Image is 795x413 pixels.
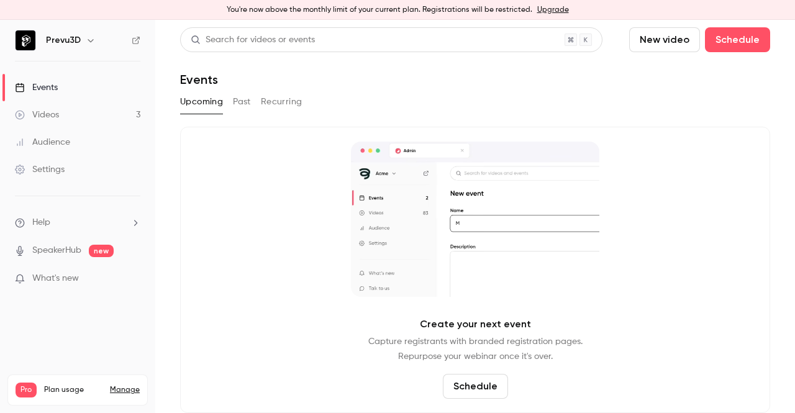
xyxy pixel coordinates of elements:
div: Events [15,81,58,94]
button: Recurring [261,92,302,112]
span: What's new [32,272,79,285]
h1: Events [180,72,218,87]
a: Upgrade [537,5,569,15]
button: Schedule [443,374,508,399]
button: New video [629,27,700,52]
button: Past [233,92,251,112]
span: Plan usage [44,385,102,395]
div: Settings [15,163,65,176]
img: Prevu3D [16,30,35,50]
button: Upcoming [180,92,223,112]
a: Manage [110,385,140,395]
span: Help [32,216,50,229]
div: Search for videos or events [191,34,315,47]
li: help-dropdown-opener [15,216,140,229]
p: Capture registrants with branded registration pages. Repurpose your webinar once it's over. [368,334,583,364]
div: Audience [15,136,70,148]
div: Videos [15,109,59,121]
a: SpeakerHub [32,244,81,257]
button: Schedule [705,27,770,52]
span: Pro [16,383,37,397]
span: new [89,245,114,257]
h6: Prevu3D [46,34,81,47]
p: Create your next event [420,317,531,332]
